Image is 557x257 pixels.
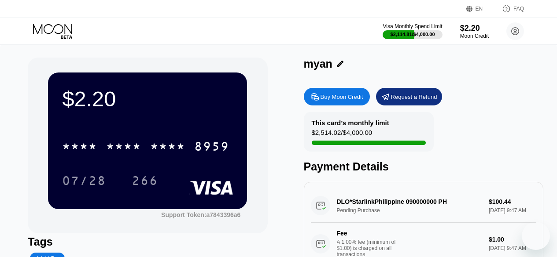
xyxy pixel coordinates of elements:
[194,141,229,155] div: 8959
[55,170,113,192] div: 07/28
[391,93,437,101] div: Request a Refund
[304,58,332,70] div: myan
[493,4,524,13] div: FAQ
[460,24,489,33] div: $2.20
[489,236,536,243] div: $1.00
[337,230,398,237] div: Fee
[513,6,524,12] div: FAQ
[460,33,489,39] div: Moon Credit
[522,222,550,250] iframe: Button to launch messaging window
[161,211,240,218] div: Support Token:a7843396a6
[28,235,267,248] div: Tags
[383,23,442,29] div: Visa Monthly Spend Limit
[304,88,370,105] div: Buy Moon Credit
[321,93,363,101] div: Buy Moon Credit
[489,245,536,251] div: [DATE] 9:47 AM
[391,32,435,37] div: $2,114.81 / $4,000.00
[161,211,240,218] div: Support Token: a7843396a6
[62,175,106,189] div: 07/28
[466,4,493,13] div: EN
[304,160,543,173] div: Payment Details
[476,6,483,12] div: EN
[312,129,373,141] div: $2,514.02 / $4,000.00
[125,170,165,192] div: 266
[312,119,389,127] div: This card’s monthly limit
[376,88,442,105] div: Request a Refund
[62,87,233,111] div: $2.20
[383,23,442,39] div: Visa Monthly Spend Limit$2,114.81/$4,000.00
[460,24,489,39] div: $2.20Moon Credit
[132,175,158,189] div: 266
